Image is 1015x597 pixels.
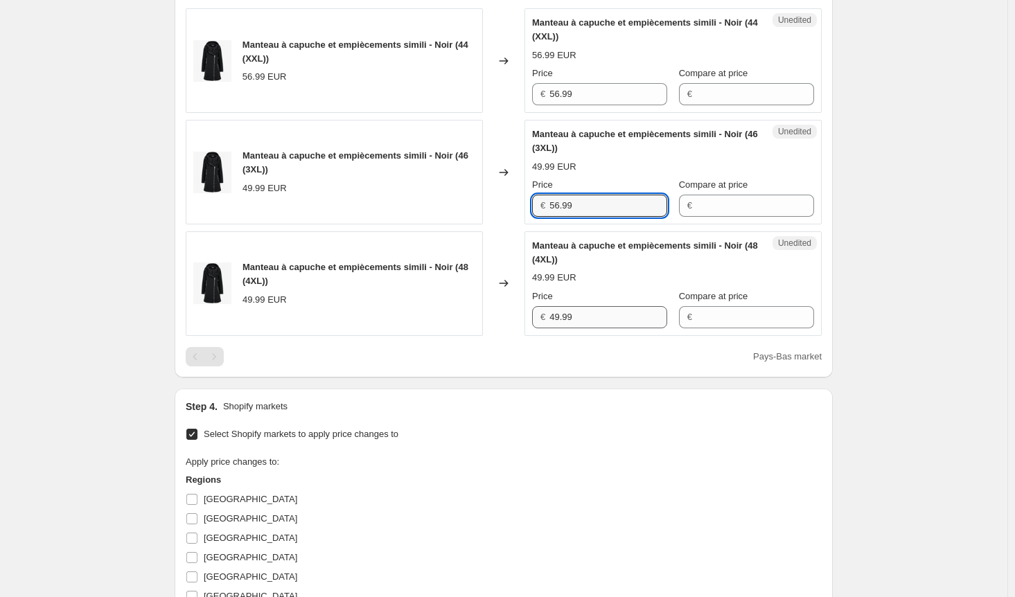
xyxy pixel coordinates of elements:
[204,429,398,439] span: Select Shopify markets to apply price changes to
[540,200,545,211] span: €
[193,152,231,193] img: JOA-5286-1_80x.jpg
[532,129,758,153] span: Manteau à capuche et empiècements simili - Noir (46 (3XL))
[778,238,811,249] span: Unedited
[242,39,468,64] span: Manteau à capuche et empiècements simili - Noir (44 (XXL))
[204,513,297,524] span: [GEOGRAPHIC_DATA]
[242,262,468,286] span: Manteau à capuche et empiècements simili - Noir (48 (4XL))
[223,400,288,413] p: Shopify markets
[532,291,553,301] span: Price
[532,160,576,174] div: 49.99 EUR
[687,200,692,211] span: €
[186,347,224,366] nav: Pagination
[204,494,297,504] span: [GEOGRAPHIC_DATA]
[186,473,449,487] h3: Regions
[687,312,692,322] span: €
[679,179,748,190] span: Compare at price
[532,48,576,62] div: 56.99 EUR
[532,17,758,42] span: Manteau à capuche et empiècements simili - Noir (44 (XXL))
[242,150,468,175] span: Manteau à capuche et empiècements simili - Noir (46 (3XL))
[753,351,822,362] span: Pays-Bas market
[532,68,553,78] span: Price
[778,126,811,137] span: Unedited
[679,68,748,78] span: Compare at price
[540,312,545,322] span: €
[204,552,297,562] span: [GEOGRAPHIC_DATA]
[186,400,218,413] h2: Step 4.
[193,40,231,82] img: JOA-5286-1_80x.jpg
[242,70,287,84] div: 56.99 EUR
[532,271,576,285] div: 49.99 EUR
[687,89,692,99] span: €
[540,89,545,99] span: €
[204,533,297,543] span: [GEOGRAPHIC_DATA]
[532,179,553,190] span: Price
[679,291,748,301] span: Compare at price
[778,15,811,26] span: Unedited
[204,571,297,582] span: [GEOGRAPHIC_DATA]
[242,293,287,307] div: 49.99 EUR
[242,181,287,195] div: 49.99 EUR
[193,262,231,304] img: JOA-5286-1_80x.jpg
[532,240,758,265] span: Manteau à capuche et empiècements simili - Noir (48 (4XL))
[186,456,279,467] span: Apply price changes to:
